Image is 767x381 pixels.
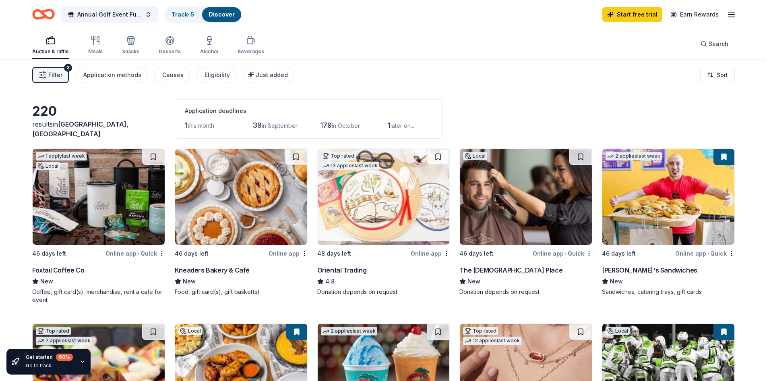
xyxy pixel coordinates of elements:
[533,248,592,258] div: Online app Quick
[164,6,242,23] button: Track· 5Discover
[320,121,332,129] span: 179
[159,32,181,59] button: Desserts
[26,354,73,361] div: Get started
[610,277,623,286] span: New
[317,148,450,296] a: Image for Oriental TradingTop rated13 applieslast week48 days leftOnline appOriental Trading4.8Do...
[88,48,103,55] div: Meals
[325,277,335,286] span: 4.8
[602,249,636,258] div: 46 days left
[321,327,377,335] div: 2 applies last week
[138,250,139,257] span: •
[317,288,450,296] div: Donation depends on request
[602,148,735,296] a: Image for Ike's Sandwiches2 applieslast week46 days leftOnline app•Quick[PERSON_NAME]'s Sandwiche...
[32,103,165,119] div: 220
[463,327,498,335] div: Top rated
[262,122,298,129] span: in September
[26,362,73,369] div: Go to track
[32,32,69,59] button: Auction & raffle
[391,122,414,129] span: later on...
[707,250,709,257] span: •
[463,152,487,160] div: Local
[75,67,148,83] button: Application methods
[459,288,592,296] div: Donation depends on request
[694,36,735,52] button: Search
[463,337,521,345] div: 12 applies last week
[321,162,379,170] div: 13 applies last week
[172,11,194,18] a: Track· 5
[717,70,728,80] span: Sort
[56,354,73,361] div: 60 %
[159,48,181,55] div: Desserts
[185,121,188,129] span: 1
[32,48,69,55] div: Auction & raffle
[36,337,92,345] div: 7 applies last week
[602,7,662,22] a: Start free trial
[105,248,165,258] div: Online app Quick
[200,48,218,55] div: Alcohol
[675,248,735,258] div: Online app Quick
[666,7,724,22] a: Earn Rewards
[200,32,218,59] button: Alcohol
[602,265,697,275] div: [PERSON_NAME]'s Sandwiches
[83,70,141,80] div: Application methods
[36,152,87,160] div: 1 apply last week
[32,265,86,275] div: Foxtail Coffee Co.
[175,288,308,296] div: Food, gift card(s), gift basket(s)
[61,6,158,23] button: Annual Golf Event Fundraiser
[602,288,735,296] div: Sandwiches, catering trays, gift cards
[238,48,264,55] div: Beverages
[88,32,103,59] button: Meals
[317,249,351,258] div: 48 days left
[459,265,562,275] div: The [DEMOGRAPHIC_DATA] Place
[33,149,165,245] img: Image for Foxtail Coffee Co.
[32,5,55,24] a: Home
[32,67,69,83] button: Filter2
[318,149,450,245] img: Image for Oriental Trading
[252,121,262,129] span: 39
[243,67,294,83] button: Just added
[122,32,139,59] button: Snacks
[460,149,592,245] img: Image for The Gents Place
[185,106,433,116] div: Application deadlines
[154,67,190,83] button: Causes
[32,119,165,139] div: results
[196,67,236,83] button: Eligibility
[332,122,360,129] span: in October
[565,250,566,257] span: •
[411,248,450,258] div: Online app
[205,70,230,80] div: Eligibility
[602,149,734,245] img: Image for Ike's Sandwiches
[238,32,264,59] button: Beverages
[48,70,62,80] span: Filter
[175,249,209,258] div: 46 days left
[256,71,288,78] span: Just added
[459,249,493,258] div: 46 days left
[269,248,308,258] div: Online app
[209,11,235,18] a: Discover
[317,265,367,275] div: Oriental Trading
[606,327,630,335] div: Local
[77,10,142,19] span: Annual Golf Event Fundraiser
[175,148,308,296] a: Image for Kneaders Bakery & Café46 days leftOnline appKneaders Bakery & CaféNewFood, gift card(s)...
[32,148,165,304] a: Image for Foxtail Coffee Co.1 applylast weekLocal46 days leftOnline app•QuickFoxtail Coffee Co.Ne...
[32,249,66,258] div: 46 days left
[178,327,203,335] div: Local
[321,152,356,160] div: Top rated
[122,48,139,55] div: Snacks
[700,67,735,83] button: Sort
[175,149,307,245] img: Image for Kneaders Bakery & Café
[32,120,128,138] span: [GEOGRAPHIC_DATA], [GEOGRAPHIC_DATA]
[709,39,728,49] span: Search
[36,162,60,170] div: Local
[40,277,53,286] span: New
[183,277,196,286] span: New
[606,152,662,160] div: 2 applies last week
[36,327,71,335] div: Top rated
[32,288,165,304] div: Coffee, gift card(s), merchandise, rent a cafe for event
[467,277,480,286] span: New
[188,122,214,129] span: this month
[64,64,72,72] div: 2
[388,121,391,129] span: 1
[32,120,128,138] span: in
[459,148,592,296] a: Image for The Gents PlaceLocal46 days leftOnline app•QuickThe [DEMOGRAPHIC_DATA] PlaceNewDonation...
